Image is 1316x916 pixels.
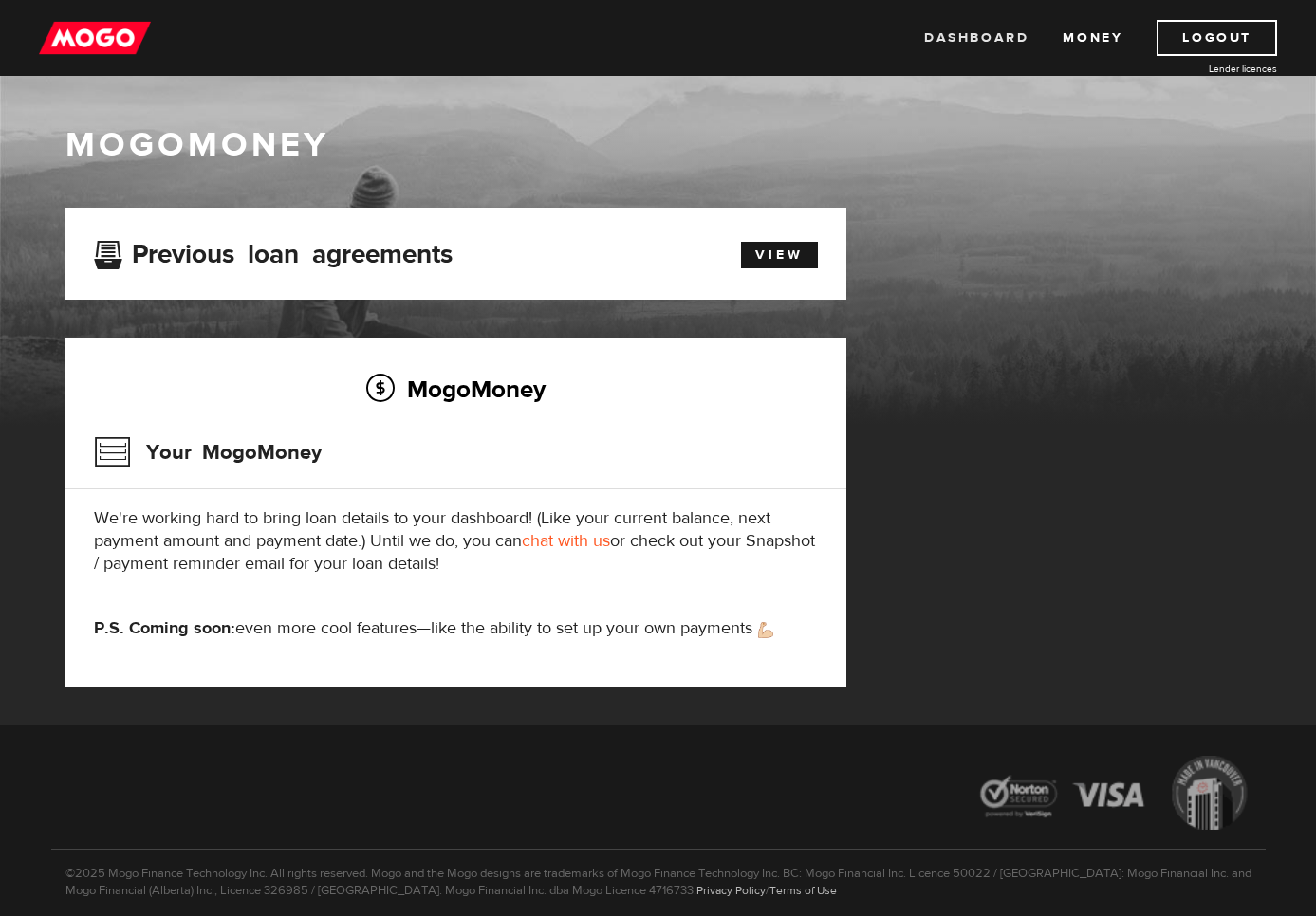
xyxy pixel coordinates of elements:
h1: MogoMoney [65,125,1251,165]
a: Dashboard [924,20,1029,56]
a: Money [1063,20,1122,56]
a: Privacy Policy [696,883,766,898]
img: strong arm emoji [758,622,773,638]
a: View [741,242,818,268]
a: chat with us [522,530,610,552]
a: Lender licences [1135,62,1277,76]
a: Logout [1157,20,1277,56]
iframe: LiveChat chat widget [936,475,1316,916]
img: mogo_logo-11ee424be714fa7cbb0f0f49df9e16ec.png [39,20,151,56]
h3: Previous loan agreements [94,239,453,264]
p: ©2025 Mogo Finance Technology Inc. All rights reserved. Mogo and the Mogo designs are trademarks ... [51,849,1266,899]
p: even more cool features—like the ability to set up your own payments [94,617,818,640]
strong: P.S. Coming soon: [94,617,235,639]
a: Terms of Use [769,883,837,898]
p: We're working hard to bring loan details to your dashboard! (Like your current balance, next paym... [94,507,818,576]
h3: Your MogoMoney [94,428,322,477]
h2: MogoMoney [94,369,818,409]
